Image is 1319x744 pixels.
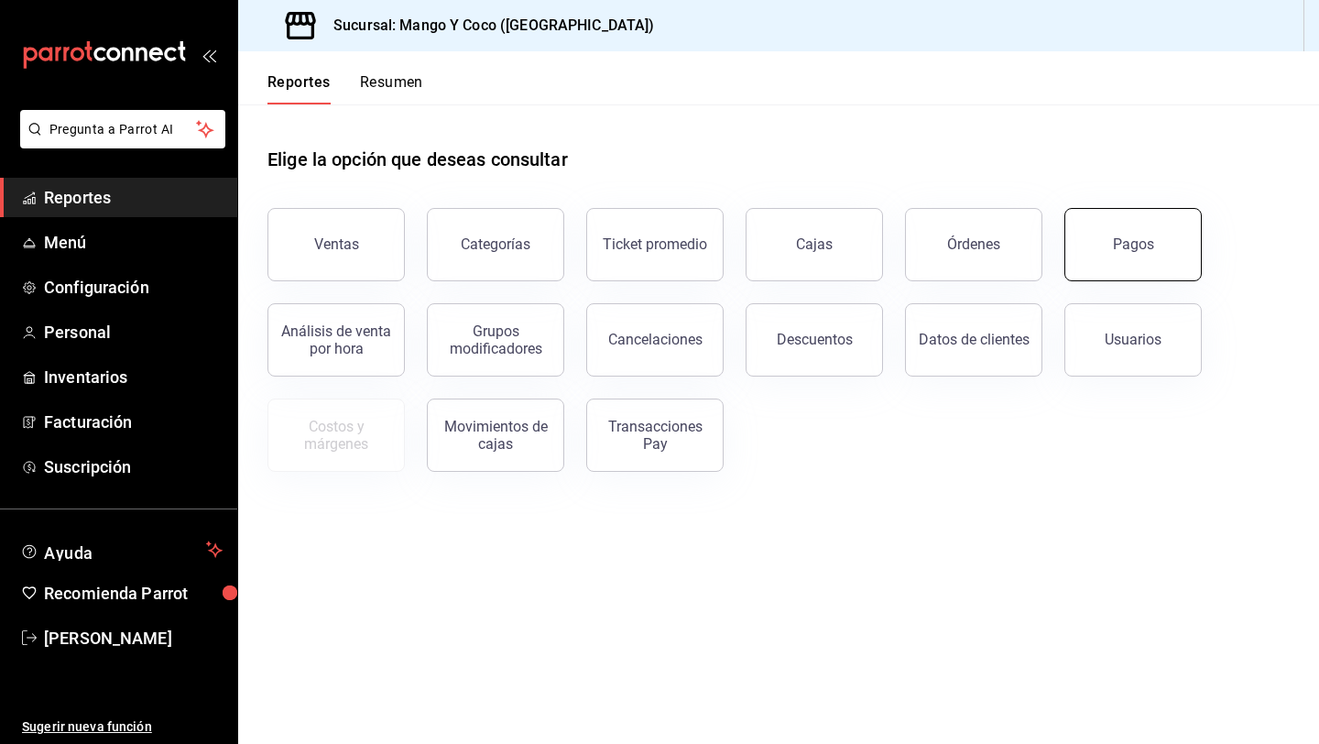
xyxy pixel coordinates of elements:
[746,303,883,377] button: Descuentos
[746,208,883,281] button: Cajas
[427,208,564,281] button: Categorías
[427,399,564,472] button: Movimientos de cajas
[586,208,724,281] button: Ticket promedio
[439,323,552,357] div: Grupos modificadores
[44,410,223,434] span: Facturación
[13,133,225,152] a: Pregunta a Parrot AI
[267,73,331,104] button: Reportes
[586,303,724,377] button: Cancelaciones
[44,275,223,300] span: Configuración
[44,539,199,561] span: Ayuda
[267,303,405,377] button: Análisis de venta por hora
[919,331,1030,348] div: Datos de clientes
[267,146,568,173] h1: Elige la opción que deseas consultar
[427,303,564,377] button: Grupos modificadores
[267,208,405,281] button: Ventas
[319,15,655,37] h3: Sucursal: Mango Y Coco ([GEOGRAPHIC_DATA])
[1064,208,1202,281] button: Pagos
[905,303,1042,377] button: Datos de clientes
[44,454,223,479] span: Suscripción
[439,418,552,453] div: Movimientos de cajas
[267,73,423,104] div: navigation tabs
[796,235,833,253] div: Cajas
[586,399,724,472] button: Transacciones Pay
[279,323,393,357] div: Análisis de venta por hora
[603,235,707,253] div: Ticket promedio
[20,110,225,148] button: Pregunta a Parrot AI
[947,235,1000,253] div: Órdenes
[598,418,712,453] div: Transacciones Pay
[44,320,223,345] span: Personal
[49,120,197,139] span: Pregunta a Parrot AI
[1064,303,1202,377] button: Usuarios
[44,230,223,255] span: Menú
[279,418,393,453] div: Costos y márgenes
[202,48,216,62] button: open_drawer_menu
[777,331,853,348] div: Descuentos
[360,73,423,104] button: Resumen
[608,331,703,348] div: Cancelaciones
[1105,331,1161,348] div: Usuarios
[1113,235,1154,253] div: Pagos
[22,717,223,737] span: Sugerir nueva función
[44,365,223,389] span: Inventarios
[267,399,405,472] button: Contrata inventarios para ver este reporte
[461,235,530,253] div: Categorías
[314,235,359,253] div: Ventas
[905,208,1042,281] button: Órdenes
[44,581,223,606] span: Recomienda Parrot
[44,626,223,651] span: [PERSON_NAME]
[44,185,223,210] span: Reportes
